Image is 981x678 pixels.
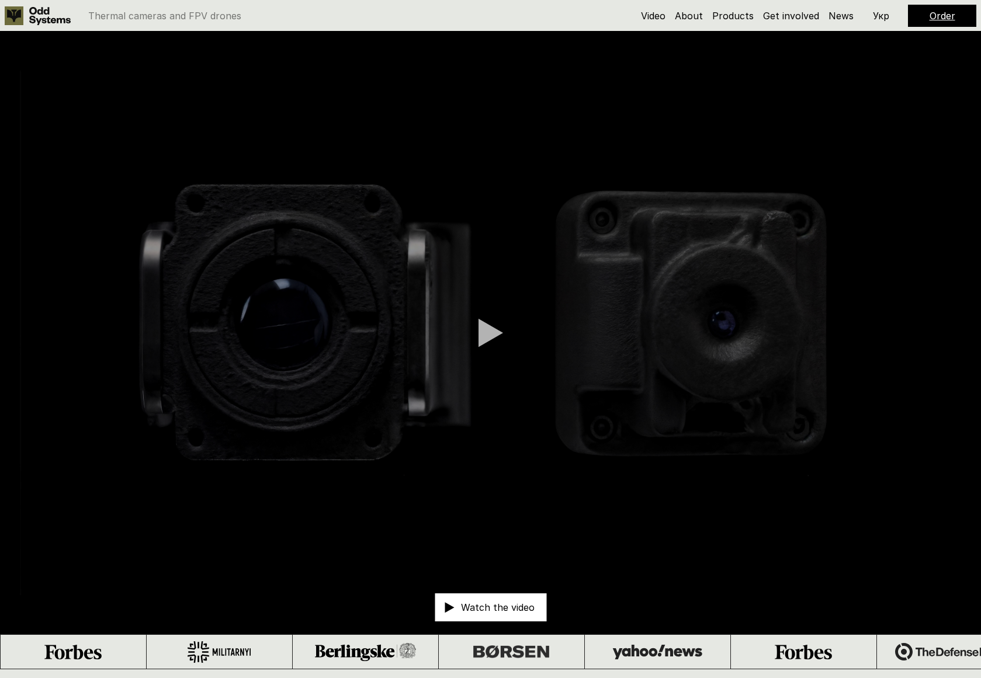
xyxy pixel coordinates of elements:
a: News [829,10,854,22]
a: Video [641,10,665,22]
p: Укр [873,11,889,20]
p: Thermal cameras and FPV drones [88,11,241,20]
p: Watch the video [461,603,535,612]
a: About [675,10,703,22]
a: Order [930,10,955,22]
a: Products [712,10,754,22]
a: Get involved [763,10,819,22]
